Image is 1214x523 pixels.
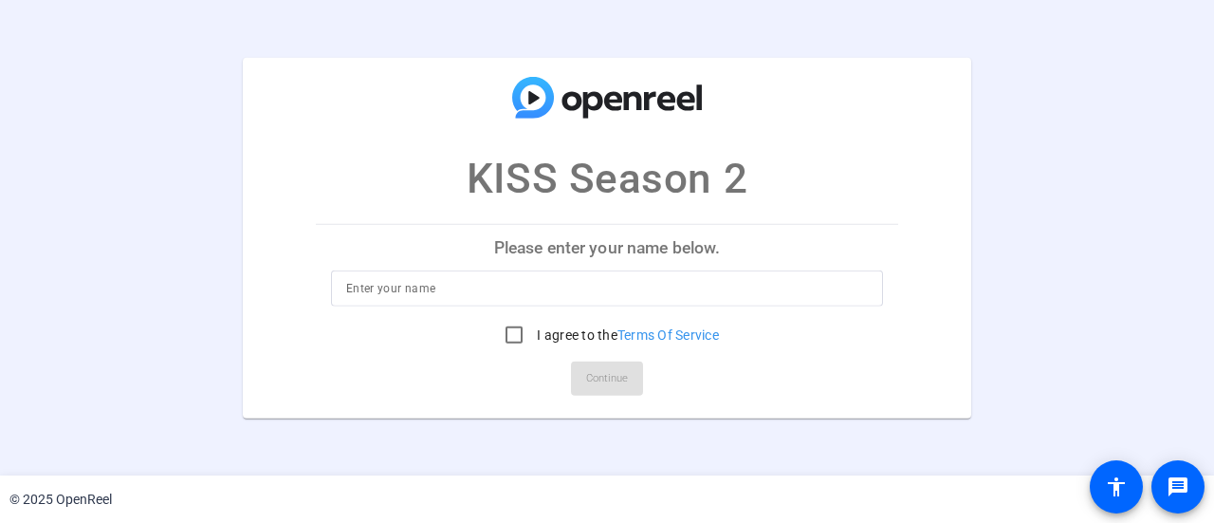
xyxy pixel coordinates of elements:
[467,146,747,209] p: KISS Season 2
[512,76,702,118] img: company-logo
[617,327,719,343] a: Terms Of Service
[316,224,898,270] p: Please enter your name below.
[9,490,112,510] div: © 2025 OpenReel
[1167,476,1189,498] mat-icon: message
[533,326,719,345] label: I agree to the
[1105,476,1128,498] mat-icon: accessibility
[346,277,868,300] input: Enter your name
